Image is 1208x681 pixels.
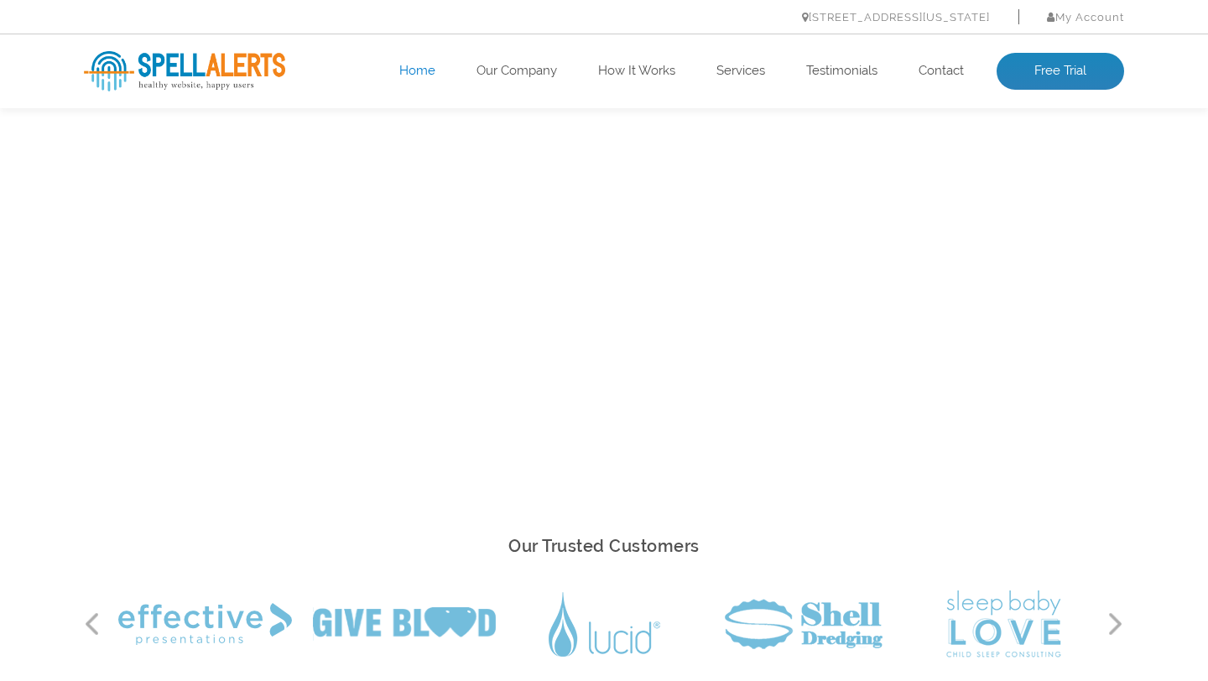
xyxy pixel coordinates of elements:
[1107,611,1124,637] button: Next
[549,592,660,657] img: Lucid
[84,611,101,637] button: Previous
[118,603,292,645] img: Effective
[313,607,496,641] img: Give Blood
[946,590,1061,658] img: Sleep Baby Love
[725,599,883,649] img: Shell Dredging
[84,532,1124,561] h2: Our Trusted Customers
